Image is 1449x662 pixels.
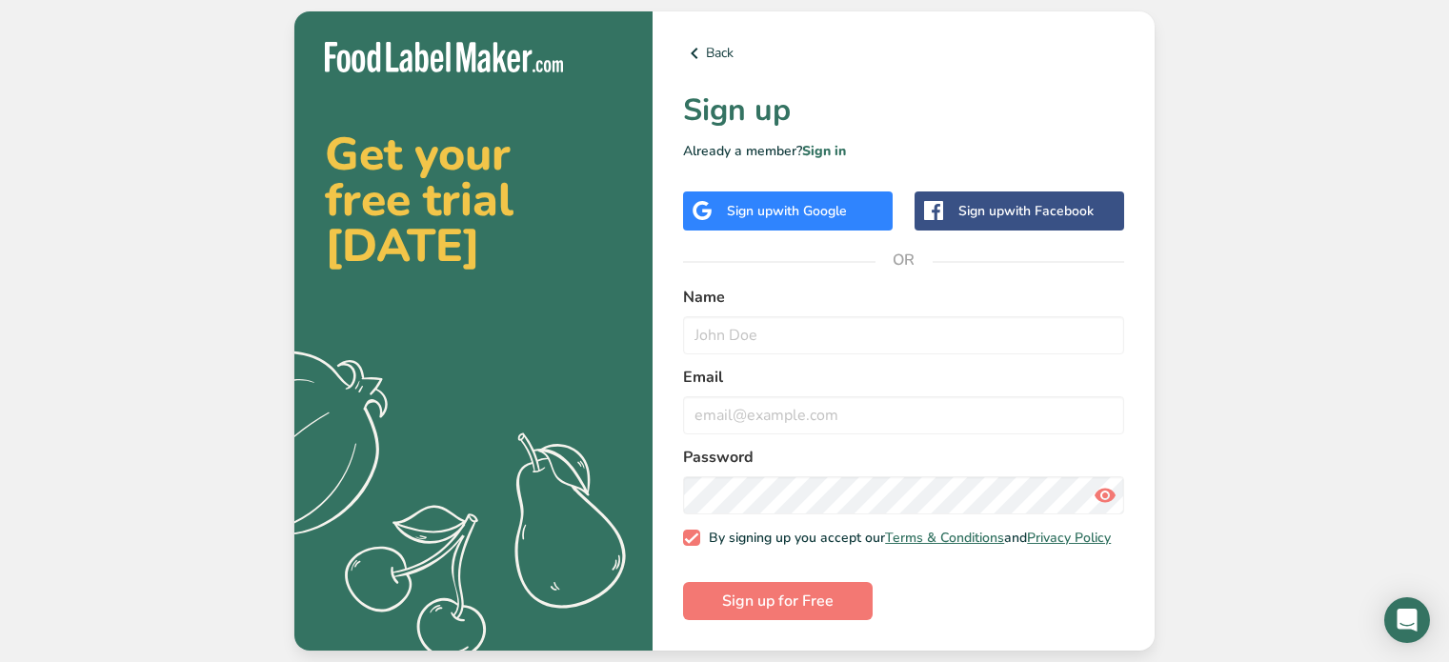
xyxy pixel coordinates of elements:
button: Sign up for Free [683,582,873,620]
label: Password [683,446,1124,469]
a: Terms & Conditions [885,529,1004,547]
span: Sign up for Free [722,590,834,612]
h2: Get your free trial [DATE] [325,131,622,269]
a: Privacy Policy [1027,529,1111,547]
span: OR [875,231,933,289]
span: with Facebook [1004,202,1094,220]
label: Name [683,286,1124,309]
div: Open Intercom Messenger [1384,597,1430,643]
div: Sign up [958,201,1094,221]
label: Email [683,366,1124,389]
span: By signing up you accept our and [700,530,1112,547]
span: with Google [773,202,847,220]
input: email@example.com [683,396,1124,434]
p: Already a member? [683,141,1124,161]
div: Sign up [727,201,847,221]
a: Back [683,42,1124,65]
img: Food Label Maker [325,42,563,73]
h1: Sign up [683,88,1124,133]
a: Sign in [802,142,846,160]
input: John Doe [683,316,1124,354]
